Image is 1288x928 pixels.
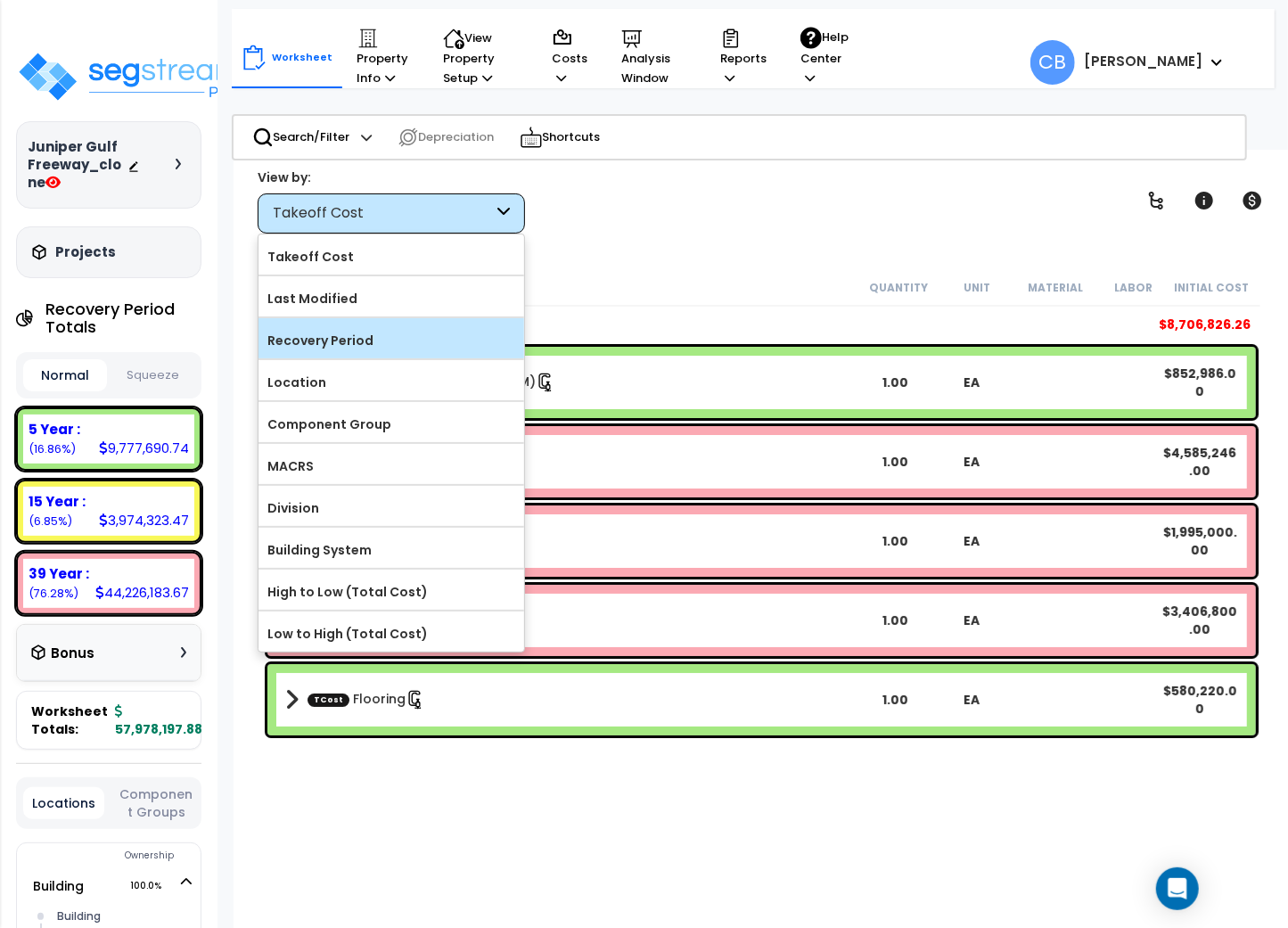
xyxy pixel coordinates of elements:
b: 57,978,197.88 [115,702,202,738]
span: TCost [308,693,349,706]
p: View Property Setup [443,28,518,88]
div: EA [933,453,1010,471]
small: Material [1028,281,1083,295]
a: Building 100.0% [33,877,84,895]
label: Recovery Period [258,327,524,354]
b: $8,706,826.26 [1160,316,1251,333]
span: 100.0% [130,875,177,897]
b: [PERSON_NAME] [1084,52,1202,70]
div: 3,974,323.47 [99,511,189,530]
label: High to Low (Total Cost) [258,579,524,605]
div: 1.00 [857,532,933,550]
div: EA [933,532,1010,550]
div: View by: [258,168,525,186]
small: 6.854858582603792% [29,513,72,529]
label: Low to High (Total Cost) [258,620,524,647]
div: $3,406,800.00 [1161,603,1238,638]
p: Search/Filter [252,127,350,148]
div: $580,220.00 [1161,682,1238,718]
h3: Juniper Gulf Freeway_clone [28,138,127,192]
label: Location [258,369,524,396]
h3: Projects [55,243,116,261]
b: 39 Year : [29,564,89,583]
small: Quantity [869,281,928,295]
a: Custom Item [308,373,555,392]
p: Depreciation [398,127,495,148]
button: Normal [23,359,107,391]
label: Building System [258,537,524,563]
p: Analysis Window [621,28,686,88]
div: Shortcuts [510,116,611,159]
div: 44,226,183.67 [95,583,189,602]
div: $1,995,000.00 [1161,523,1238,559]
div: 1.00 [857,374,933,391]
small: Initial Cost [1175,281,1250,295]
span: Worksheet Totals: [31,702,108,738]
div: Takeoff Cost [273,203,493,224]
div: Open Intercom Messenger [1156,867,1199,910]
span: CB [1030,40,1075,85]
b: 5 Year : [29,420,80,439]
div: Depreciation [388,118,505,157]
div: EA [933,612,1010,629]
div: 1.00 [857,453,933,471]
small: Unit [964,281,990,295]
button: Component Groups [113,784,199,822]
label: Takeoff Cost [258,243,524,270]
h3: Bonus [51,646,94,661]
p: Shortcuts [520,125,601,150]
div: $4,585,246.00 [1161,444,1238,480]
label: Last Modified [258,285,524,312]
b: 15 Year : [29,492,86,511]
p: Property Info [357,28,410,88]
div: 1.00 [857,612,933,629]
small: 16.86442679086607% [29,441,76,456]
label: Division [258,495,524,521]
button: Squeeze [111,360,195,391]
div: EA [933,691,1010,709]
label: Component Group [258,411,524,438]
div: EA [933,374,1010,391]
small: 76.28071462653014% [29,586,78,601]
p: Help Center [800,27,849,88]
small: Labor [1114,281,1153,295]
div: Building [53,906,192,927]
button: Locations [23,787,104,819]
p: Costs [552,28,587,88]
p: Reports [720,28,767,88]
div: $852,986.00 [1161,365,1238,400]
h4: Recovery Period Totals [45,300,202,336]
a: Custom Item [308,690,425,710]
div: Ownership [53,845,201,866]
label: MACRS [258,453,524,480]
div: 1.00 [857,691,933,709]
p: Worksheet [273,49,333,66]
img: logo_pro_r.png [16,50,248,103]
div: 9,777,690.74 [99,439,189,457]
